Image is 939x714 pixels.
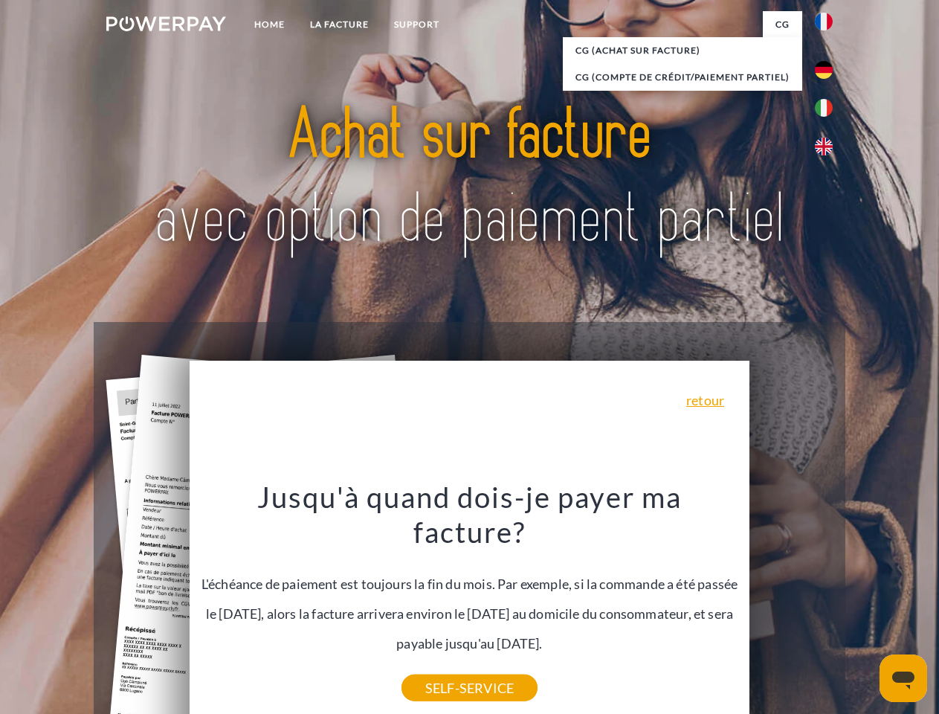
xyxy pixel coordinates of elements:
[763,11,802,38] a: CG
[199,479,741,688] div: L'échéance de paiement est toujours la fin du mois. Par exemple, si la commande a été passée le [...
[815,13,833,30] img: fr
[815,99,833,117] img: it
[106,16,226,31] img: logo-powerpay-white.svg
[563,64,802,91] a: CG (Compte de crédit/paiement partiel)
[142,71,797,285] img: title-powerpay_fr.svg
[242,11,297,38] a: Home
[815,61,833,79] img: de
[815,138,833,155] img: en
[381,11,452,38] a: Support
[297,11,381,38] a: LA FACTURE
[686,393,724,407] a: retour
[880,654,927,702] iframe: Bouton de lancement de la fenêtre de messagerie
[199,479,741,550] h3: Jusqu'à quand dois-je payer ma facture?
[563,37,802,64] a: CG (achat sur facture)
[401,675,538,701] a: SELF-SERVICE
